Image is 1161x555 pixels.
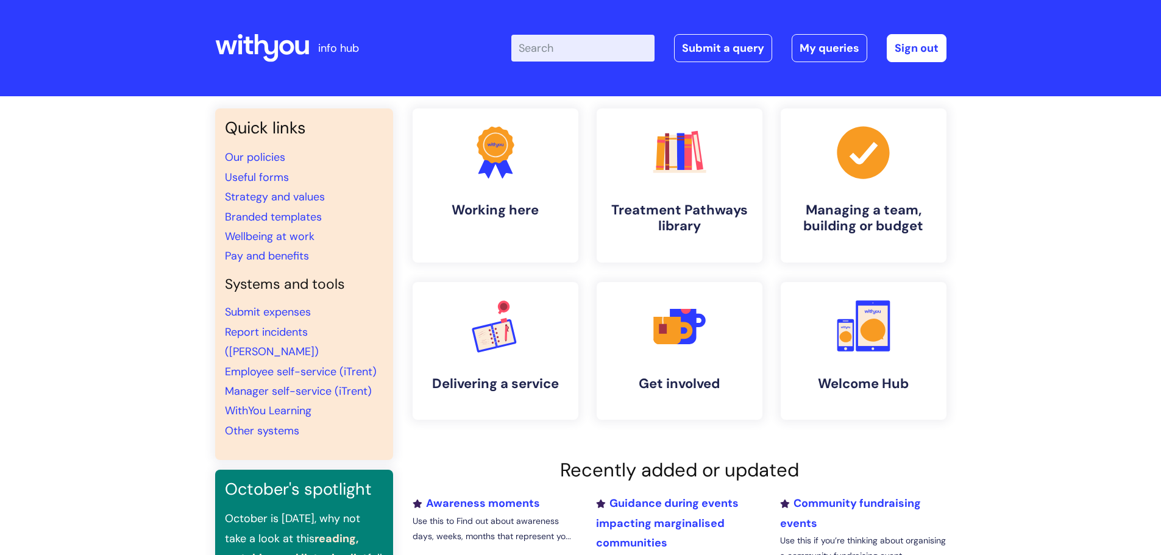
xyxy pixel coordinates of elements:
[225,423,299,438] a: Other systems
[225,479,383,499] h3: October's spotlight
[413,108,578,263] a: Working here
[225,249,309,263] a: Pay and benefits
[597,108,762,263] a: Treatment Pathways library
[781,108,946,263] a: Managing a team, building or budget
[225,325,319,359] a: Report incidents ([PERSON_NAME])
[790,202,937,235] h4: Managing a team, building or budget
[780,496,921,530] a: Community fundraising events
[422,376,569,392] h4: Delivering a service
[318,38,359,58] p: info hub
[225,189,325,204] a: Strategy and values
[674,34,772,62] a: Submit a query
[225,150,285,164] a: Our policies
[225,170,289,185] a: Useful forms
[606,376,753,392] h4: Get involved
[887,34,946,62] a: Sign out
[413,282,578,420] a: Delivering a service
[596,496,739,550] a: Guidance during events impacting marginalised communities
[225,210,322,224] a: Branded templates
[413,459,946,481] h2: Recently added or updated
[511,34,946,62] div: | -
[413,514,578,544] p: Use this to Find out about awareness days, weeks, months that represent yo...
[413,496,540,511] a: Awareness moments
[225,403,311,418] a: WithYou Learning
[225,384,372,398] a: Manager self-service (iTrent)
[225,305,311,319] a: Submit expenses
[606,202,753,235] h4: Treatment Pathways library
[597,282,762,420] a: Get involved
[781,282,946,420] a: Welcome Hub
[225,364,377,379] a: Employee self-service (iTrent)
[225,276,383,293] h4: Systems and tools
[225,229,314,244] a: Wellbeing at work
[790,376,937,392] h4: Welcome Hub
[225,118,383,138] h3: Quick links
[511,35,655,62] input: Search
[792,34,867,62] a: My queries
[422,202,569,218] h4: Working here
